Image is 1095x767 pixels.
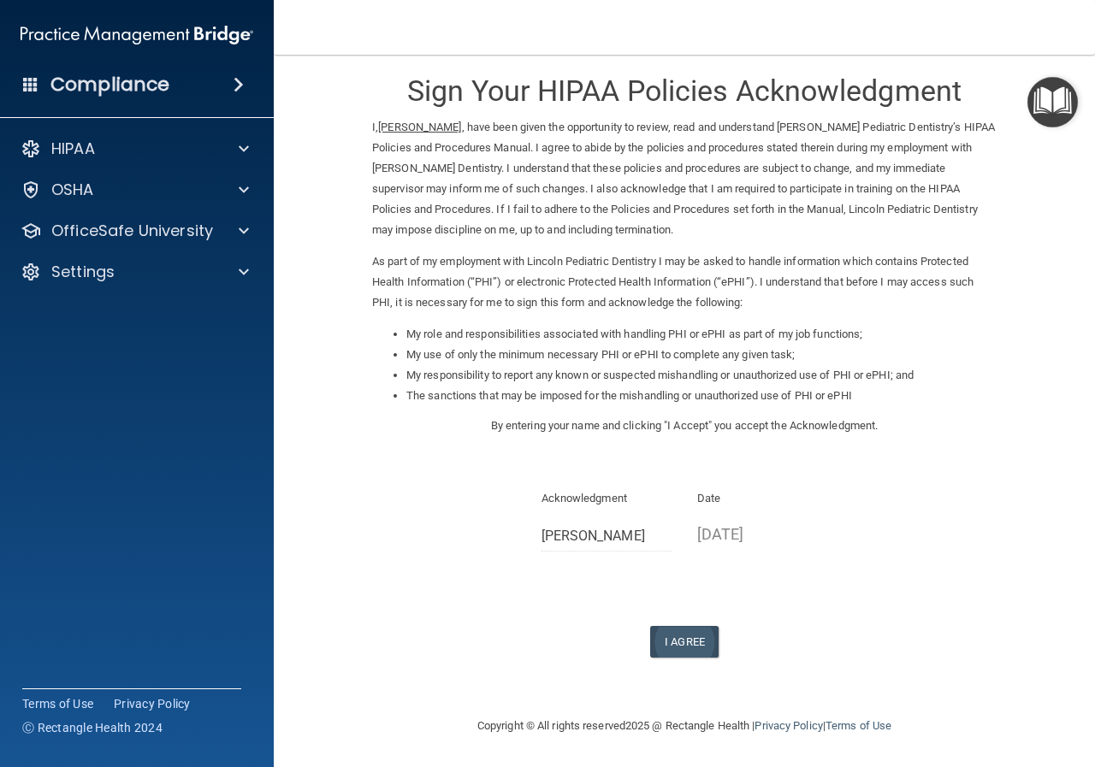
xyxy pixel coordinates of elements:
[406,365,997,386] li: My responsibility to report any known or suspected mishandling or unauthorized use of PHI or ePHI...
[21,180,249,200] a: OSHA
[51,262,115,282] p: Settings
[406,345,997,365] li: My use of only the minimum necessary PHI or ePHI to complete any given task;
[542,488,672,509] p: Acknowledgment
[372,75,997,107] h3: Sign Your HIPAA Policies Acknowledgment
[372,251,997,313] p: As part of my employment with Lincoln Pediatric Dentistry I may be asked to handle information wh...
[21,18,253,52] img: PMB logo
[21,262,249,282] a: Settings
[372,117,997,240] p: I, , have been given the opportunity to review, read and understand [PERSON_NAME] Pediatric Denti...
[697,488,828,509] p: Date
[51,221,213,241] p: OfficeSafe University
[50,73,169,97] h4: Compliance
[51,139,95,159] p: HIPAA
[378,121,461,133] ins: [PERSON_NAME]
[826,719,891,732] a: Terms of Use
[21,221,249,241] a: OfficeSafe University
[22,695,93,712] a: Terms of Use
[22,719,163,736] span: Ⓒ Rectangle Health 2024
[697,520,828,548] p: [DATE]
[372,699,997,753] div: Copyright © All rights reserved 2025 @ Rectangle Health | |
[650,626,719,658] button: I Agree
[755,719,822,732] a: Privacy Policy
[21,139,249,159] a: HIPAA
[542,520,672,552] input: Full Name
[406,324,997,345] li: My role and responsibilities associated with handling PHI or ePHI as part of my job functions;
[372,416,997,436] p: By entering your name and clicking "I Accept" you accept the Acknowledgment.
[114,695,191,712] a: Privacy Policy
[1027,77,1078,127] button: Open Resource Center
[406,386,997,406] li: The sanctions that may be imposed for the mishandling or unauthorized use of PHI or ePHI
[51,180,94,200] p: OSHA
